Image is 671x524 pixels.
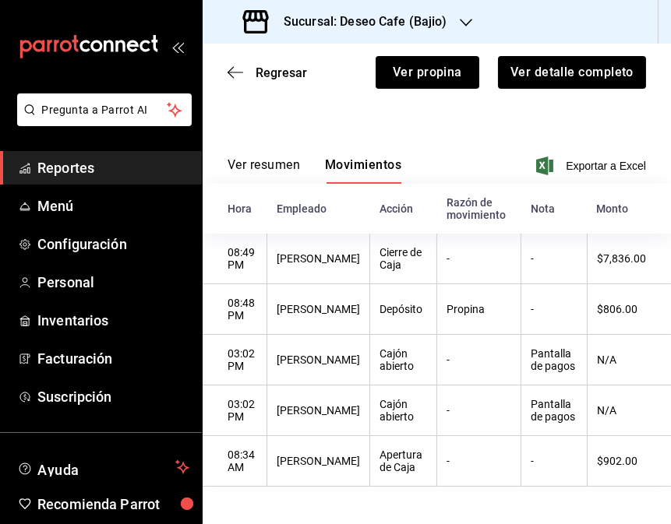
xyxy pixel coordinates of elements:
th: $7,836.00 [587,234,671,284]
th: Cierre de Caja [370,234,437,284]
th: - [521,436,588,487]
span: Inventarios [37,310,189,331]
span: Personal [37,272,189,293]
span: Regresar [256,65,307,80]
span: Facturación [37,348,189,369]
h3: Sucursal: Deseo Cafe (Bajio) [271,12,447,31]
th: Propina [437,284,521,335]
button: Regresar [228,65,307,80]
span: Suscripción [37,386,189,407]
button: open_drawer_menu [171,40,184,53]
th: [PERSON_NAME] [267,335,370,385]
th: Razón de movimiento [437,184,521,234]
th: [PERSON_NAME] [267,234,370,284]
span: Configuración [37,234,189,255]
th: - [437,234,521,284]
div: navigation tabs [228,157,401,184]
button: Movimientos [325,157,401,184]
th: Acción [370,184,437,234]
th: - [521,234,588,284]
th: Nota [521,184,588,234]
th: Pantalla de pagos [521,385,588,436]
th: - [437,335,521,385]
th: Cajón abierto [370,385,437,436]
button: Ver propina [376,56,479,89]
th: Hora [203,184,267,234]
th: 08:48 PM [203,284,267,335]
th: - [521,284,588,335]
th: 03:02 PM [203,335,267,385]
th: - [437,385,521,436]
span: Pregunta a Parrot AI [42,102,168,118]
th: [PERSON_NAME] [267,284,370,335]
th: Empleado [267,184,370,234]
button: Ver resumen [228,157,300,184]
th: $902.00 [587,436,671,487]
span: Reportes [37,157,189,178]
span: Menú [37,195,189,216]
th: N/A [587,335,671,385]
th: - [437,436,521,487]
th: N/A [587,385,671,436]
th: Apertura de Caja [370,436,437,487]
button: Exportar a Excel [539,156,646,175]
th: Depósito [370,284,437,335]
span: Ayuda [37,458,169,477]
a: Pregunta a Parrot AI [11,113,192,129]
th: $806.00 [587,284,671,335]
th: Pantalla de pagos [521,335,588,385]
button: Pregunta a Parrot AI [17,93,192,126]
span: Recomienda Parrot [37,494,189,515]
button: Ver detalle completo [498,56,646,89]
th: Monto [587,184,671,234]
th: [PERSON_NAME] [267,436,370,487]
th: Cajón abierto [370,335,437,385]
th: 08:34 AM [203,436,267,487]
th: 08:49 PM [203,234,267,284]
th: 03:02 PM [203,385,267,436]
th: [PERSON_NAME] [267,385,370,436]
